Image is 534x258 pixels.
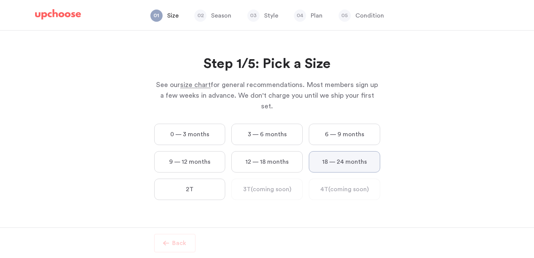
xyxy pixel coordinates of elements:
[154,124,226,145] label: 0 — 3 months
[167,11,179,20] p: Size
[311,11,323,20] p: Plan
[154,55,380,73] h2: Step 1/5: Pick a Size
[264,11,278,20] p: Style
[309,124,380,145] label: 6 — 9 months
[180,81,211,88] span: size chart
[231,179,303,200] label: 3T (coming soon)
[211,11,231,20] p: Season
[154,151,226,173] label: 9 — 12 months
[309,151,380,173] label: 18 — 24 months
[355,11,384,20] p: Condition
[339,10,351,22] span: 05
[154,234,195,252] button: Back
[309,179,380,200] label: 4T (coming soon)
[231,124,303,145] label: 3 — 6 months
[154,179,226,200] label: 2T
[172,239,186,248] p: Back
[247,10,260,22] span: 03
[194,10,207,22] span: 02
[154,79,380,111] p: See our for general recommendations. Most members sign up a few weeks in advance. We don't charge...
[231,151,303,173] label: 12 — 18 months
[294,10,306,22] span: 04
[35,9,81,23] a: UpChoose
[150,10,163,22] span: 01
[35,9,81,20] img: UpChoose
